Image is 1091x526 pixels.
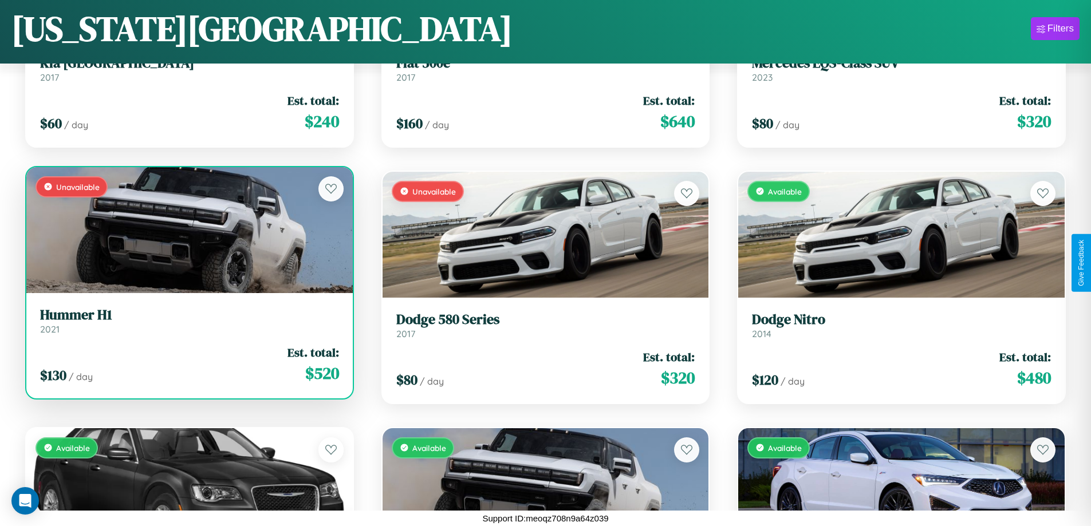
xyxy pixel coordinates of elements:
[40,114,62,133] span: $ 60
[752,55,1051,72] h3: Mercedes EQS-Class SUV
[305,110,339,133] span: $ 240
[40,55,339,72] h3: Kia [GEOGRAPHIC_DATA]
[1017,366,1051,389] span: $ 480
[752,72,773,83] span: 2023
[396,370,418,389] span: $ 80
[752,114,773,133] span: $ 80
[999,349,1051,365] span: Est. total:
[1017,110,1051,133] span: $ 320
[482,511,608,526] p: Support ID: meoqz708n9a64z039
[287,92,339,109] span: Est. total:
[752,328,771,339] span: 2014
[64,119,88,130] span: / day
[40,72,59,83] span: 2017
[752,55,1051,83] a: Mercedes EQS-Class SUV2023
[396,55,695,72] h3: Fiat 500e
[775,119,799,130] span: / day
[11,5,513,52] h1: [US_STATE][GEOGRAPHIC_DATA]
[768,443,802,453] span: Available
[396,311,695,339] a: Dodge 580 Series2017
[396,311,695,328] h3: Dodge 580 Series
[396,55,695,83] a: Fiat 500e2017
[752,311,1051,328] h3: Dodge Nitro
[56,443,90,453] span: Available
[40,55,339,83] a: Kia [GEOGRAPHIC_DATA]2017
[752,370,778,389] span: $ 120
[660,110,695,133] span: $ 640
[396,328,415,339] span: 2017
[412,443,446,453] span: Available
[396,72,415,83] span: 2017
[425,119,449,130] span: / day
[1031,17,1080,40] button: Filters
[40,307,339,335] a: Hummer H12021
[412,187,456,196] span: Unavailable
[40,323,60,335] span: 2021
[56,182,100,192] span: Unavailable
[420,375,444,387] span: / day
[396,114,423,133] span: $ 160
[661,366,695,389] span: $ 320
[69,371,93,382] span: / day
[287,344,339,361] span: Est. total:
[752,311,1051,339] a: Dodge Nitro2014
[40,307,339,323] h3: Hummer H1
[1077,240,1085,286] div: Give Feedback
[768,187,802,196] span: Available
[999,92,1051,109] span: Est. total:
[643,349,695,365] span: Est. total:
[40,366,66,385] span: $ 130
[643,92,695,109] span: Est. total:
[305,362,339,385] span: $ 520
[1047,23,1074,34] div: Filters
[11,487,39,515] div: Open Intercom Messenger
[781,375,805,387] span: / day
